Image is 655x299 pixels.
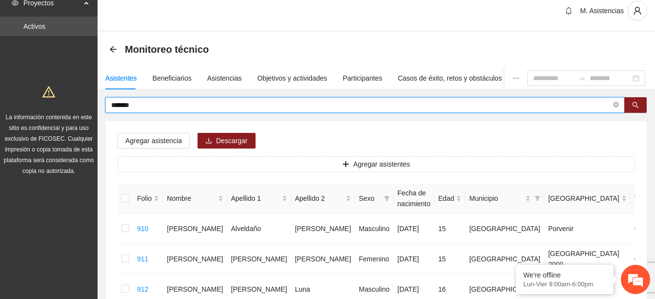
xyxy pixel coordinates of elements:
[544,244,631,274] td: [GEOGRAPHIC_DATA] 2000
[23,22,45,30] a: Activos
[355,244,394,274] td: Femenino
[163,244,227,274] td: [PERSON_NAME]
[578,74,586,82] span: to
[533,191,542,206] span: filter
[342,161,349,169] span: plus
[153,73,192,84] div: Beneficiarios
[384,195,390,201] span: filter
[216,135,248,146] span: Descargar
[125,135,182,146] span: Agregar asistencia
[353,159,410,170] span: Agregar asistentes
[105,73,137,84] div: Asistentes
[628,6,647,15] span: user
[613,102,619,107] span: close-circle
[137,225,148,233] a: 910
[382,191,392,206] span: filter
[51,50,164,63] div: Dejar un mensaje
[42,85,55,98] span: warning
[163,214,227,244] td: [PERSON_NAME]
[355,214,394,244] td: Masculino
[4,114,94,174] span: La información contenida en este sitio es confidencial y para uso exclusivo de FICOSEC. Cualquier...
[137,193,152,204] span: Folio
[163,184,227,214] th: Nombre
[523,271,606,279] div: We're offline
[561,7,576,15] span: bell
[548,193,619,204] span: [GEOGRAPHIC_DATA]
[544,184,631,214] th: Colonia
[167,193,216,204] span: Nombre
[207,73,242,84] div: Asistencias
[469,193,523,204] span: Municipio
[137,285,148,293] a: 912
[544,214,631,244] td: Porvenir
[465,214,544,244] td: [GEOGRAPHIC_DATA]
[291,184,355,214] th: Apellido 2
[19,95,172,194] span: Estamos sin conexión. Déjenos un mensaje.
[435,184,466,214] th: Edad
[343,73,382,84] div: Participantes
[205,137,212,145] span: download
[137,255,148,263] a: 911
[118,133,190,149] button: Agregar asistencia
[231,193,280,204] span: Apellido 1
[227,214,291,244] td: Alveldaño
[632,102,639,109] span: search
[160,5,183,28] div: Minimizar ventana de chat en vivo
[578,74,586,82] span: swap-right
[465,184,544,214] th: Municipio
[628,1,647,21] button: user
[118,156,635,172] button: plusAgregar asistentes
[624,97,647,113] button: search
[435,214,466,244] td: 15
[291,214,355,244] td: [PERSON_NAME]
[435,244,466,274] td: 15
[523,280,606,288] p: Lun-Vier 9:00am-6:00pm
[394,184,435,214] th: Fecha de nacimiento
[513,75,519,82] span: ellipsis
[398,73,502,84] div: Casos de éxito, retos y obstáculos
[394,244,435,274] td: [DATE]
[295,193,344,204] span: Apellido 2
[145,231,177,244] em: Enviar
[227,184,291,214] th: Apellido 1
[580,7,624,15] span: M. Asistencias
[109,45,117,54] div: Back
[5,197,186,231] textarea: Escriba su mensaje aquí y haga clic en “Enviar”
[465,244,544,274] td: [GEOGRAPHIC_DATA]
[133,184,163,214] th: Folio
[505,67,527,89] button: ellipsis
[109,45,117,53] span: arrow-left
[291,244,355,274] td: [PERSON_NAME]
[438,193,455,204] span: Edad
[561,3,576,19] button: bell
[125,42,209,57] span: Monitoreo técnico
[613,101,619,110] span: close-circle
[535,195,540,201] span: filter
[394,214,435,244] td: [DATE]
[198,133,256,149] button: downloadDescargar
[258,73,327,84] div: Objetivos y actividades
[359,193,380,204] span: Sexo
[227,244,291,274] td: [PERSON_NAME]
